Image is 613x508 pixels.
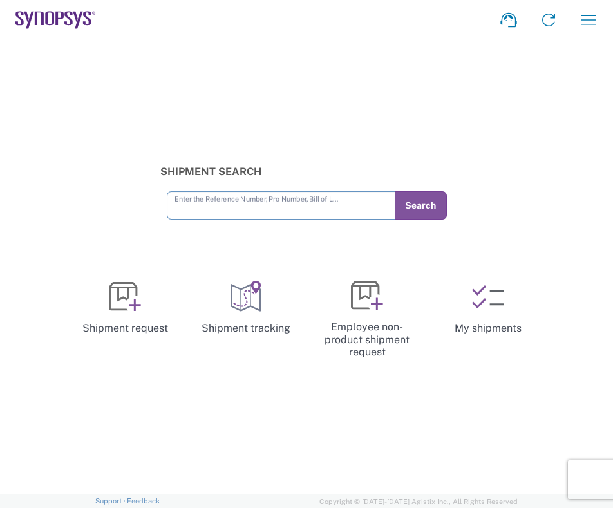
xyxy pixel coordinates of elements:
span: Copyright © [DATE]-[DATE] Agistix Inc., All Rights Reserved [319,496,518,507]
a: My shipments [433,269,543,346]
a: Employee non-product shipment request [312,269,422,369]
a: Feedback [127,497,160,505]
a: Support [95,497,127,505]
h3: Shipment Search [160,165,453,178]
button: Search [395,191,447,220]
a: Shipment tracking [191,269,301,346]
a: Shipment request [70,269,180,346]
